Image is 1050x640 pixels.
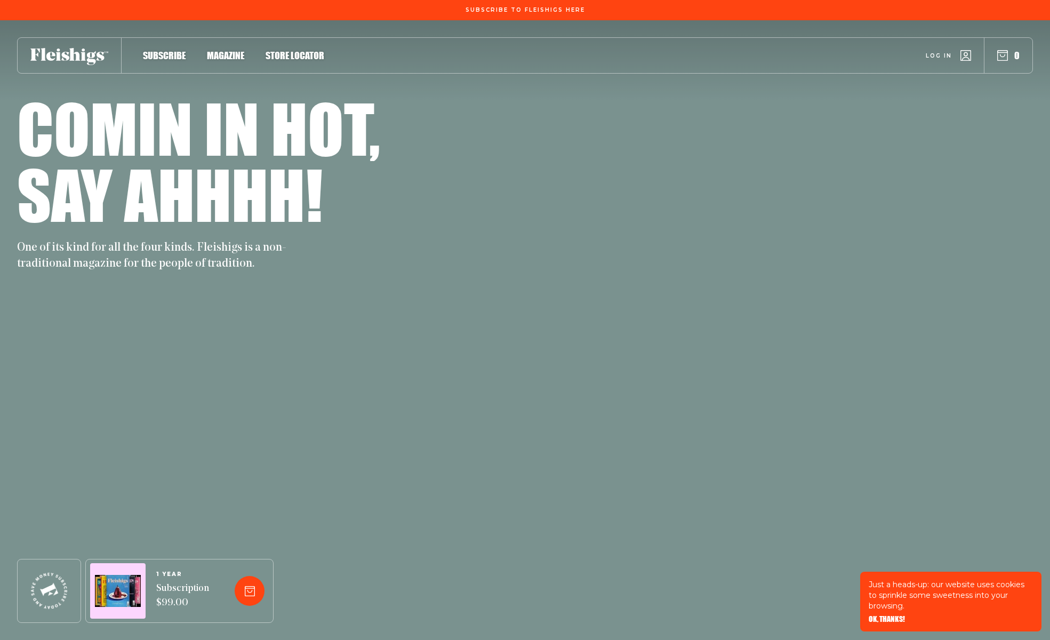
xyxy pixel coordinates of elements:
h1: Say ahhhh! [17,161,323,227]
span: Store locator [266,50,324,61]
span: Log in [926,52,952,60]
span: Subscribe To Fleishigs Here [466,7,585,13]
p: One of its kind for all the four kinds. Fleishigs is a non-traditional magazine for the people of... [17,240,294,272]
button: 0 [997,50,1020,61]
p: Just a heads-up: our website uses cookies to sprinkle some sweetness into your browsing. [869,579,1033,611]
a: Subscribe To Fleishigs Here [463,7,587,12]
span: Magazine [207,50,244,61]
span: Subscribe [143,50,186,61]
a: Magazine [207,48,244,62]
img: Magazines image [95,575,141,607]
a: Store locator [266,48,324,62]
span: Subscription $99.00 [156,582,209,611]
button: OK, THANKS! [869,615,905,623]
a: Subscribe [143,48,186,62]
h1: Comin in hot, [17,95,380,161]
a: 1 YEARSubscription $99.00 [156,571,209,611]
span: 1 YEAR [156,571,209,578]
a: Log in [926,50,971,61]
